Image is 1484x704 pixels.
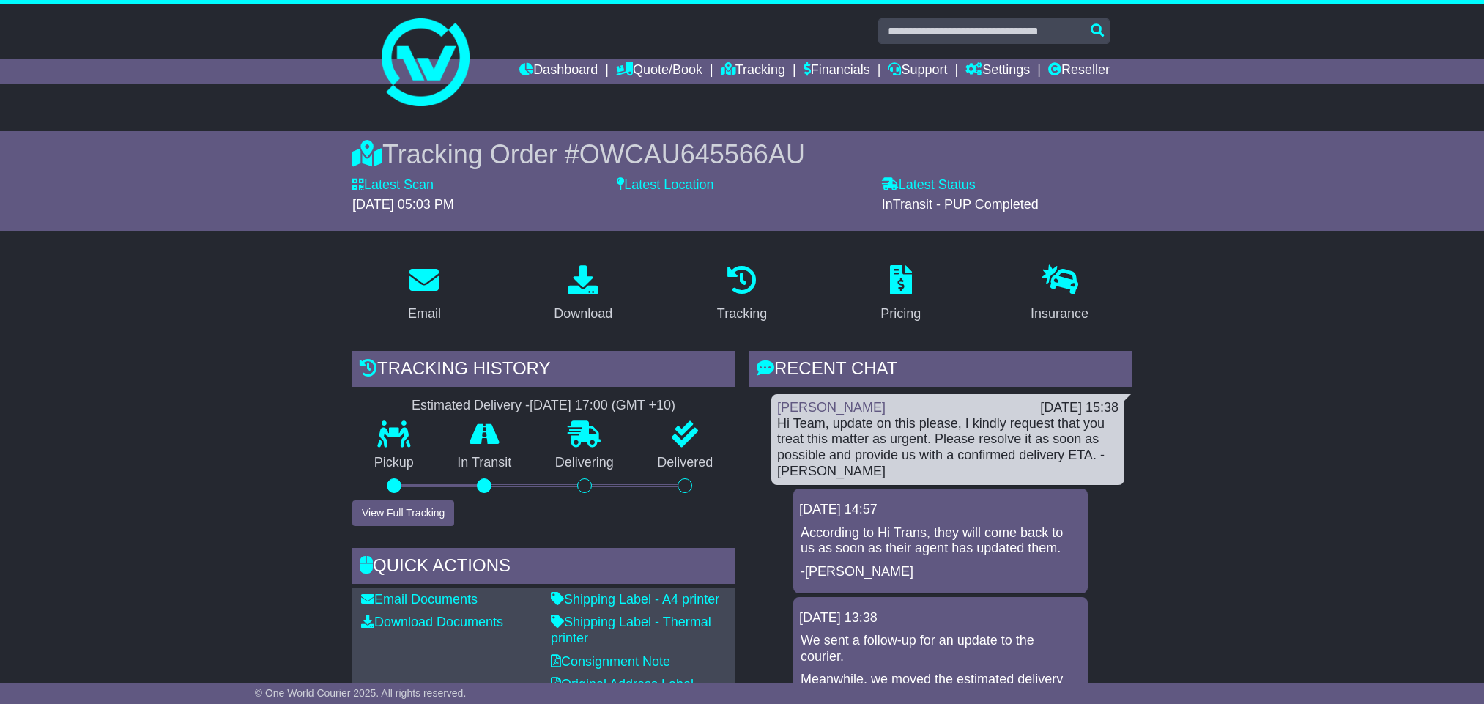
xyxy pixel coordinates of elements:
a: Support [888,59,947,84]
div: Email [408,304,441,324]
a: Pricing [871,260,930,329]
p: Pickup [352,455,436,471]
div: Estimated Delivery - [352,398,735,414]
a: Insurance [1021,260,1098,329]
span: InTransit - PUP Completed [882,197,1039,212]
a: Original Address Label [551,677,694,692]
p: Delivering [533,455,636,471]
a: Email Documents [361,592,478,607]
div: Hi Team, update on this please, I kindly request that you treat this matter as urgent. Please res... [777,416,1118,479]
a: Tracking [708,260,776,329]
div: Download [554,304,612,324]
div: Tracking history [352,351,735,390]
span: [DATE] 05:03 PM [352,197,454,212]
div: Pricing [880,304,921,324]
a: Consignment Note [551,654,670,669]
div: Tracking Order # [352,138,1132,170]
span: © One World Courier 2025. All rights reserved. [255,687,467,699]
a: Shipping Label - Thermal printer [551,615,711,645]
a: Quote/Book [616,59,702,84]
p: We sent a follow-up for an update to the courier. [801,633,1080,664]
div: [DATE] 13:38 [799,610,1082,626]
div: RECENT CHAT [749,351,1132,390]
p: Delivered [636,455,735,471]
p: Meanwhile, we moved the estimated delivery date in our portal from 18/09 to 22/09. [801,672,1080,703]
span: OWCAU645566AU [579,139,805,169]
a: Financials [804,59,870,84]
div: [DATE] 14:57 [799,502,1082,518]
p: According to Hi Trans, they will come back to us as soon as their agent has updated them. [801,525,1080,557]
a: Shipping Label - A4 printer [551,592,719,607]
a: Reseller [1048,59,1110,84]
div: Insurance [1031,304,1088,324]
div: [DATE] 15:38 [1040,400,1118,416]
p: -[PERSON_NAME] [801,564,1080,580]
label: Latest Location [617,177,713,193]
label: Latest Scan [352,177,434,193]
p: In Transit [436,455,534,471]
label: Latest Status [882,177,976,193]
div: Tracking [717,304,767,324]
a: Dashboard [519,59,598,84]
a: Download Documents [361,615,503,629]
div: Quick Actions [352,548,735,588]
a: Settings [965,59,1030,84]
a: [PERSON_NAME] [777,400,886,415]
div: [DATE] 17:00 (GMT +10) [530,398,675,414]
button: View Full Tracking [352,500,454,526]
a: Download [544,260,622,329]
a: Email [398,260,450,329]
a: Tracking [721,59,785,84]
